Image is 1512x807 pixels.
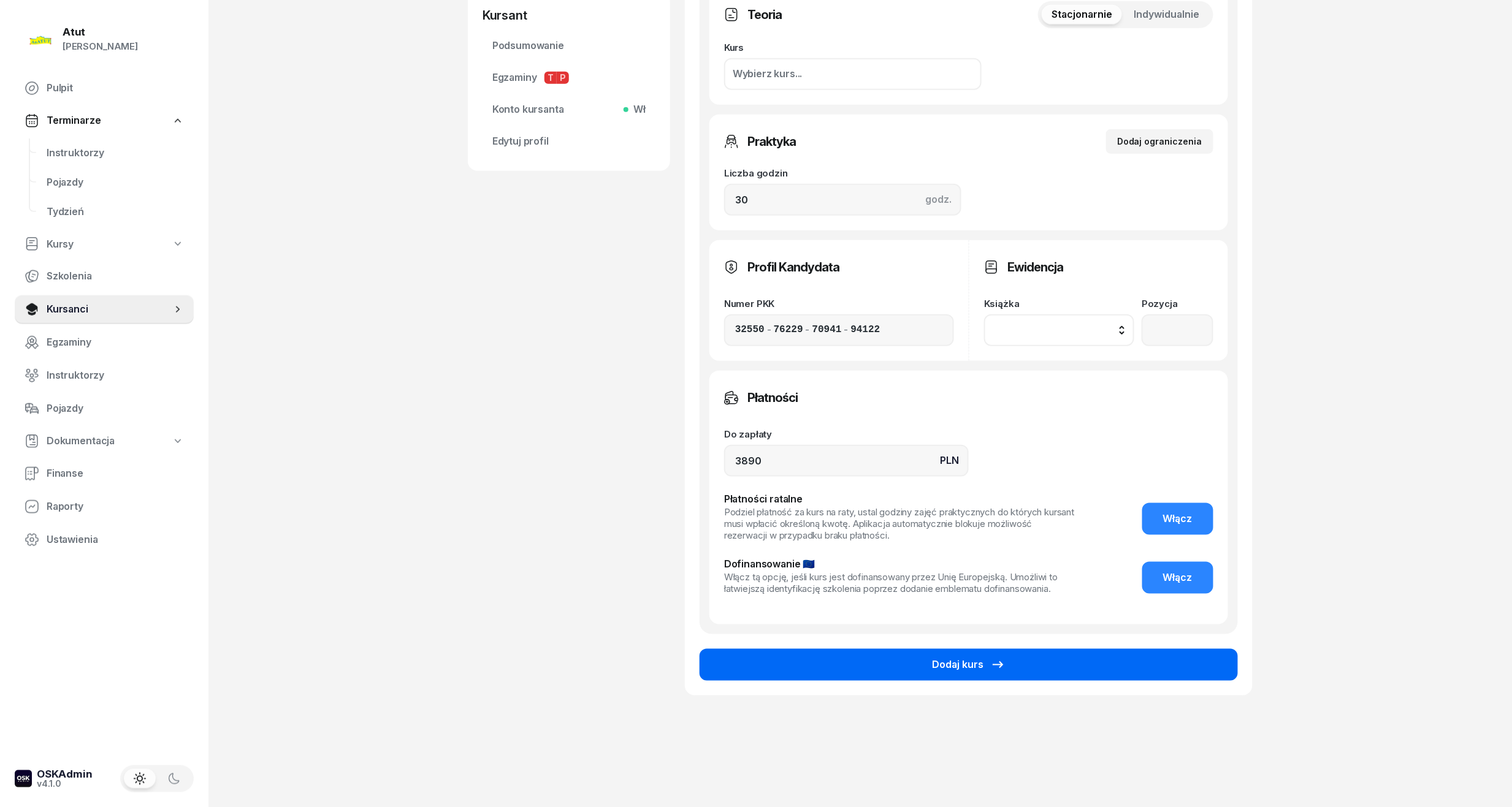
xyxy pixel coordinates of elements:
[15,492,194,521] a: Raporty
[47,145,184,161] span: Instruktorzy
[37,780,93,789] div: v4.1.0
[15,770,32,787] img: logo-xs-dark@2x.png
[812,322,842,338] input: 00000
[735,322,765,338] input: 00000
[844,322,849,338] span: -
[1163,570,1193,586] span: Włącz
[47,368,184,384] span: Instruktorzy
[1124,5,1210,25] button: Indywidualnie
[724,507,1077,541] div: Podziel płatność za kurs na raty, ustal godziny zajęć praktycznych do których kursant musi wpłaci...
[724,556,1077,572] div: Dofinansowanie 🇪🇺
[47,175,184,191] span: Pojazdy
[47,401,184,417] span: Pojazdy
[544,72,557,84] span: T
[47,80,184,96] span: Pulpit
[774,322,803,338] input: 00000
[15,394,194,423] a: Pojazdy
[15,230,194,259] a: Kursy
[47,499,184,515] span: Raporty
[15,525,194,555] a: Ustawienia
[724,445,969,477] input: 0
[724,184,961,216] input: 0
[767,322,771,338] span: -
[47,466,184,482] span: Finanse
[483,31,655,61] a: Podsumowanie
[47,301,172,317] span: Kursanci
[1142,562,1213,594] button: Włącz
[15,262,194,291] a: Szkolenia
[15,295,194,324] a: Kursanci
[483,127,655,156] a: Edytuj profil
[733,66,803,82] div: Wybierz kurs...
[1007,257,1063,277] h3: Ewidencja
[47,335,184,350] span: Egzaminy
[557,72,569,84] span: P
[15,74,194,103] a: Pulpit
[15,361,194,390] a: Instruktorzy
[851,322,880,338] input: 00000
[492,38,646,54] span: Podsumowanie
[15,459,194,488] a: Finanse
[37,770,93,780] div: OSKAdmin
[628,102,646,118] span: Wł
[47,113,101,129] span: Terminarze
[1117,134,1202,149] div: Dodaj ograniczenia
[492,102,646,118] span: Konto kursanta
[483,63,655,93] a: EgzaminyTP
[63,27,138,37] div: Atut
[15,427,194,455] a: Dokumentacja
[15,107,194,135] a: Terminarze
[37,138,194,168] a: Instruktorzy
[747,5,782,25] h3: Teoria
[37,197,194,227] a: Tydzień
[47,268,184,284] span: Szkolenia
[47,204,184,220] span: Tydzień
[1163,511,1193,527] span: Włącz
[1134,7,1200,23] span: Indywidualnie
[932,657,1006,673] div: Dodaj kurs
[483,95,655,124] a: Konto kursantaWł
[37,168,194,197] a: Pojazdy
[47,237,74,252] span: Kursy
[47,433,115,449] span: Dokumentacja
[747,132,796,151] h3: Praktyka
[492,70,646,86] span: Egzaminy
[1052,7,1112,23] span: Stacjonarnie
[1042,5,1122,25] button: Stacjonarnie
[492,134,646,150] span: Edytuj profil
[15,328,194,357] a: Egzaminy
[724,572,1077,595] div: Włącz tą opcję, jeśli kurs jest dofinansowany przez Unię Europejską. Umożliwi to łatwiejszą ident...
[747,257,839,277] h3: Profil Kandydata
[806,322,810,338] span: -
[1142,503,1213,535] button: Włącz
[63,39,138,55] div: [PERSON_NAME]
[483,7,655,24] div: Kursant
[747,388,798,407] h3: Płatności
[700,649,1238,681] button: Dodaj kurs
[47,532,184,548] span: Ustawienia
[1106,129,1213,154] button: Dodaj ograniczenia
[724,491,1077,507] div: Płatności ratalne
